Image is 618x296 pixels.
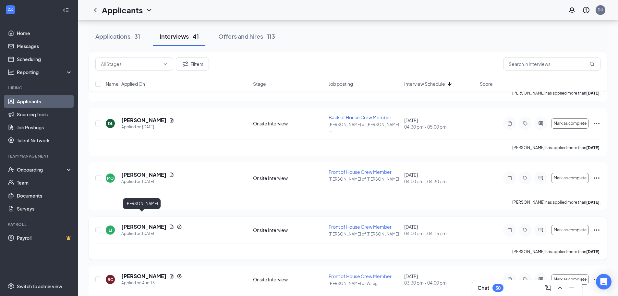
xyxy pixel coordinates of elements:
span: Back of House Crew Member [329,114,391,120]
span: 04:00 pm - 04:15 pm [404,230,476,237]
div: Onsite Interview [253,175,325,181]
span: Mark as complete [554,176,587,180]
p: [PERSON_NAME] has applied more than . [512,145,600,150]
button: Filter Filters [176,58,209,71]
div: RC [108,277,113,282]
svg: ActiveChat [537,277,545,282]
svg: Reapply [177,274,182,279]
span: Mark as complete [554,121,587,126]
svg: Minimize [568,284,576,292]
div: Applied on Aug 15 [121,280,182,286]
div: Open Intercom Messenger [596,274,612,290]
svg: Document [169,118,174,123]
svg: Reapply [177,224,182,229]
p: [PERSON_NAME] has applied more than . [512,199,600,205]
button: Mark as complete [551,118,589,129]
div: Switch to admin view [17,283,62,290]
p: [PERSON_NAME] of [PERSON_NAME] ... [329,176,400,187]
svg: Filter [181,60,189,68]
b: [DATE] [586,249,600,254]
span: 03:30 pm - 04:00 pm [404,279,476,286]
svg: Tag [521,175,529,181]
svg: ChevronDown [145,6,153,14]
svg: QuestionInfo [582,6,590,14]
span: Stage [253,81,266,87]
a: PayrollCrown [17,231,72,244]
button: ComposeMessage [543,283,553,293]
div: [DATE] [404,172,476,185]
div: [DATE] [404,224,476,237]
svg: Ellipses [593,276,600,283]
div: [PERSON_NAME] [123,198,161,209]
div: Hiring [8,85,71,91]
div: Offers and hires · 113 [218,32,275,40]
svg: ActiveChat [537,175,545,181]
svg: Tag [521,121,529,126]
p: [PERSON_NAME] of Wiregr ... [329,281,400,286]
div: 30 [495,285,501,291]
div: [DATE] [404,273,476,286]
span: Mark as complete [554,228,587,232]
div: Onsite Interview [253,227,325,233]
div: Applications · 31 [95,32,140,40]
svg: ChevronLeft [91,6,99,14]
p: [PERSON_NAME] of [PERSON_NAME] [329,231,400,237]
svg: Settings [8,283,14,290]
div: Payroll [8,222,71,227]
span: Interview Schedule [404,81,445,87]
input: All Stages [101,60,160,68]
b: [DATE] [586,200,600,205]
svg: MagnifyingGlass [589,61,595,67]
svg: Document [169,172,174,177]
svg: Document [169,274,174,279]
h5: [PERSON_NAME] [121,223,166,230]
svg: Ellipses [593,174,600,182]
div: [DATE] [404,117,476,130]
div: Applied on [DATE] [121,230,182,237]
svg: ActiveChat [537,121,545,126]
button: Mark as complete [551,173,589,183]
a: Documents [17,189,72,202]
h5: [PERSON_NAME] [121,117,166,124]
svg: ComposeMessage [544,284,552,292]
svg: Analysis [8,69,14,75]
div: DL [108,121,113,126]
h3: Chat [478,284,489,291]
p: [PERSON_NAME] has applied more than . [512,249,600,254]
a: Talent Network [17,134,72,147]
span: Front of House Crew Member [329,224,392,230]
svg: Notifications [568,6,576,14]
input: Search in interviews [503,58,600,71]
svg: ArrowDown [446,80,454,88]
svg: ChevronDown [163,61,168,67]
div: Interviews · 41 [160,32,199,40]
span: Name · Applied On [106,81,145,87]
svg: ChevronUp [556,284,564,292]
svg: Ellipses [593,226,600,234]
div: Reporting [17,69,73,75]
span: Score [480,81,493,87]
a: Home [17,27,72,40]
a: Team [17,176,72,189]
div: DH [598,7,603,13]
div: MO [107,175,114,181]
svg: Tag [521,227,529,233]
div: Onsite Interview [253,276,325,283]
svg: Document [169,224,174,229]
a: Messages [17,40,72,53]
button: Mark as complete [551,225,589,235]
div: Onsite Interview [253,120,325,127]
span: Job posting [329,81,353,87]
a: Applicants [17,95,72,108]
button: Minimize [566,283,577,293]
span: 04:30 pm - 05:00 pm [404,123,476,130]
div: LT [109,227,112,233]
p: [PERSON_NAME] of [PERSON_NAME] ... [329,122,400,133]
svg: ActiveChat [537,227,545,233]
div: Applied on [DATE] [121,124,174,130]
a: Surveys [17,202,72,215]
svg: Note [506,227,514,233]
span: Front of House Crew Member [329,273,392,279]
svg: WorkstreamLogo [7,6,14,13]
